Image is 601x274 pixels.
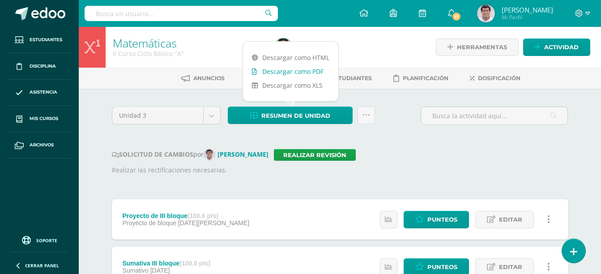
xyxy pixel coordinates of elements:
[113,35,177,51] a: Matemáticas
[499,211,522,228] span: Editar
[30,63,56,70] span: Disciplina
[421,107,567,124] input: Busca la actividad aquí...
[477,4,495,22] img: f4fdcbb07cdf70817b6bca09634cd6d3.png
[457,39,507,56] span: Herramientas
[113,49,264,58] div: II Curso Ciclo Básico 'A'
[274,39,292,56] img: 397c83c9dfdbe055477b48108722a769.png
[318,71,372,86] a: Estudiantes
[404,211,469,228] a: Punteos
[7,80,72,106] a: Asistencia
[112,149,568,161] div: por
[228,107,353,124] a: Resumen de unidad
[7,132,72,158] a: Archivos
[119,107,196,124] span: Unidad 3
[470,71,520,86] a: Dosificación
[478,75,520,81] span: Dosificación
[11,234,68,246] a: Soporte
[122,260,210,267] div: Sumativa III bloque
[30,36,62,43] span: Estudiantes
[7,53,72,80] a: Disciplina
[243,64,338,78] a: Descargar como PDF
[112,107,220,124] a: Unidad 3
[427,211,457,228] span: Punteos
[112,165,568,175] p: Realizar las rectificaciones necesarias.
[122,267,148,274] span: Sumativo
[204,149,215,161] img: 704bf62b5f4888b8706c21623bdacf21.png
[243,51,338,64] a: Descargar como HTML
[112,150,193,158] strong: SOLICITUD DE CAMBIOS
[544,39,579,56] span: Actividad
[7,106,72,132] a: Mis cursos
[36,237,57,244] span: Soporte
[150,267,170,274] span: [DATE]
[523,39,590,56] a: Actividad
[274,149,356,161] a: Realizar revisión
[179,260,210,267] strong: (100.0 pts)
[217,150,269,158] strong: [PERSON_NAME]
[393,71,448,86] a: Planificación
[502,13,553,21] span: Mi Perfil
[436,39,519,56] a: Herramientas
[188,212,218,219] strong: (100.0 pts)
[122,212,249,219] div: Proyecto de III bloque
[113,37,264,49] h1: Matemáticas
[30,115,58,122] span: Mis cursos
[178,219,249,227] span: [DATE][PERSON_NAME]
[85,6,278,21] input: Busca un usuario...
[30,141,54,149] span: Archivos
[204,150,274,158] a: [PERSON_NAME]
[181,71,225,86] a: Anuncios
[502,5,553,14] span: [PERSON_NAME]
[331,75,372,81] span: Estudiantes
[122,219,176,227] span: Proyecto de bloque
[25,262,59,269] span: Cerrar panel
[30,89,57,96] span: Asistencia
[261,107,330,124] span: Resumen de unidad
[243,78,338,92] a: Descargar como XLS
[452,12,461,21] span: 17
[7,27,72,53] a: Estudiantes
[193,75,225,81] span: Anuncios
[403,75,448,81] span: Planificación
